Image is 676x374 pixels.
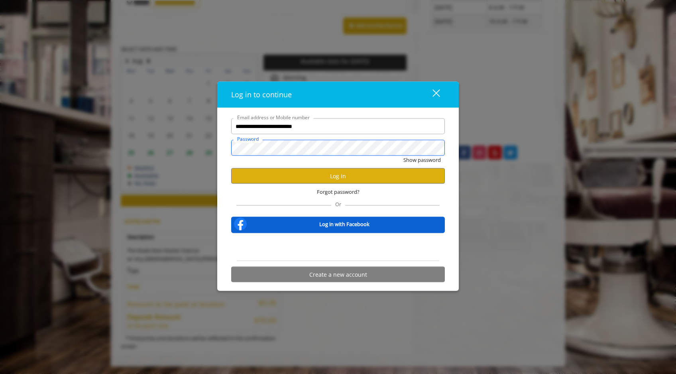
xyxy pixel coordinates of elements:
[231,90,292,99] span: Log in to continue
[232,216,248,232] img: facebook-logo
[319,220,369,228] b: Log in with Facebook
[233,114,314,121] label: Email address or Mobile number
[423,89,439,100] div: close dialog
[231,168,445,184] button: Log in
[231,140,445,156] input: Password
[231,267,445,282] button: Create a new account
[286,238,391,256] iframe: Sign in with Google Button
[317,188,360,196] span: Forgot password?
[418,87,445,103] button: close dialog
[331,201,345,208] span: Or
[233,135,263,143] label: Password
[231,118,445,134] input: Email address or Mobile number
[403,156,441,164] button: Show password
